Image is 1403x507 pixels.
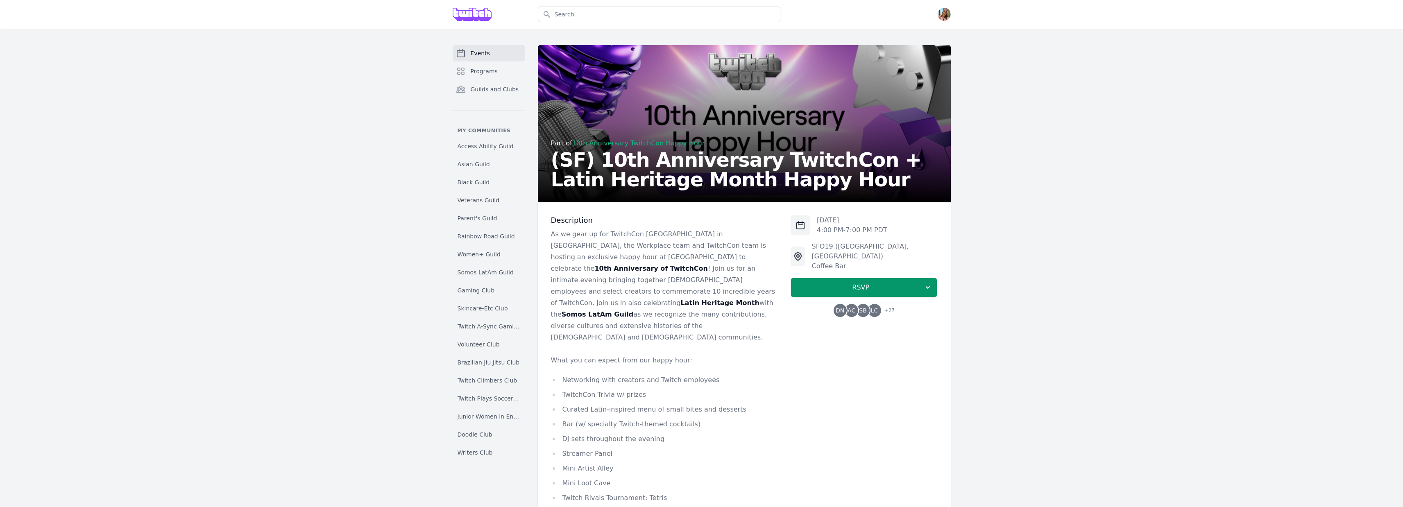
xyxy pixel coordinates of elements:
span: Twitch Plays Soccer Club [458,394,520,403]
span: Access Ability Guild [458,142,514,150]
li: Mini Loot Cave [551,478,778,489]
span: Guilds and Clubs [471,85,519,93]
li: Mini Artist Alley [551,463,778,474]
a: Women+ Guild [453,247,525,262]
div: SFO19 ([GEOGRAPHIC_DATA], [GEOGRAPHIC_DATA]) [811,242,937,261]
p: [DATE] [817,215,887,225]
li: Bar (w/ specialty Twitch-themed cocktails) [551,419,778,430]
li: DJ sets throughout the evening [551,433,778,445]
p: As we gear up for TwitchCon [GEOGRAPHIC_DATA] in [GEOGRAPHIC_DATA], the Workplace team and Twitch... [551,229,778,343]
span: + 27 [879,306,895,317]
div: Part of [551,138,938,148]
a: Guilds and Clubs [453,81,525,97]
li: Twitch Rivals Tournament: Tetris [551,492,778,504]
a: Parent's Guild [453,211,525,226]
div: Coffee Bar [811,261,937,271]
span: Volunteer Club [458,340,500,349]
strong: Somos LatAm Guild [562,310,633,318]
span: SB [859,308,867,313]
span: DN [836,308,844,313]
span: Asian Guild [458,160,490,168]
a: Junior Women in Engineering Club [453,409,525,424]
a: Access Ability Guild [453,139,525,154]
a: Twitch Climbers Club [453,373,525,388]
p: My communities [453,127,525,134]
span: Black Guild [458,178,490,186]
p: 4:00 PM - 7:00 PM PDT [817,225,887,235]
strong: 10th Anniversary of TwitchCon [594,265,708,272]
a: Twitch Plays Soccer Club [453,391,525,406]
span: Junior Women in Engineering Club [458,412,520,421]
span: Brazilian Jiu Jitsu Club [458,358,520,367]
span: Gaming Club [458,286,495,294]
button: RSVP [791,278,937,297]
a: Gaming Club [453,283,525,298]
a: Twitch A-Sync Gaming (TAG) Club [453,319,525,334]
a: Black Guild [453,175,525,190]
p: What you can expect from our happy hour: [551,355,778,366]
img: Grove [453,8,492,21]
span: Women+ Guild [458,250,501,258]
a: Brazilian Jiu Jitsu Club [453,355,525,370]
span: Programs [471,67,498,75]
input: Search [538,7,780,22]
span: RSVP [798,283,924,292]
span: AC [848,308,855,313]
span: Veterans Guild [458,196,500,204]
strong: Latin Heritage Month [681,299,759,307]
a: Programs [453,63,525,79]
a: Volunteer Club [453,337,525,352]
span: Parent's Guild [458,214,497,222]
a: Doodle Club [453,427,525,442]
a: Veterans Guild [453,193,525,208]
a: Rainbow Road Guild [453,229,525,244]
span: Rainbow Road Guild [458,232,515,240]
span: Twitch Climbers Club [458,376,517,385]
h3: Description [551,215,778,225]
a: Events [453,45,525,61]
span: Writers Club [458,448,493,457]
a: 10th Anniversary TwitchCon Happy Hour [572,139,705,147]
a: Skincare-Etc Club [453,301,525,316]
span: LC [871,308,878,313]
h2: (SF) 10th Anniversary TwitchCon + Latin Heritage Month Happy Hour [551,150,938,189]
li: Streamer Panel [551,448,778,459]
a: Asian Guild [453,157,525,172]
span: Doodle Club [458,430,492,439]
a: Writers Club [453,445,525,460]
li: Curated Latin-inspired menu of small bites and desserts [551,404,778,415]
nav: Sidebar [453,45,525,462]
li: TwitchCon Trivia w/ prizes [551,389,778,401]
span: Skincare-Etc Club [458,304,508,312]
span: Somos LatAm Guild [458,268,514,276]
span: Twitch A-Sync Gaming (TAG) Club [458,322,520,330]
a: Somos LatAm Guild [453,265,525,280]
span: Events [471,49,490,57]
li: Networking with creators and Twitch employees [551,374,778,386]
